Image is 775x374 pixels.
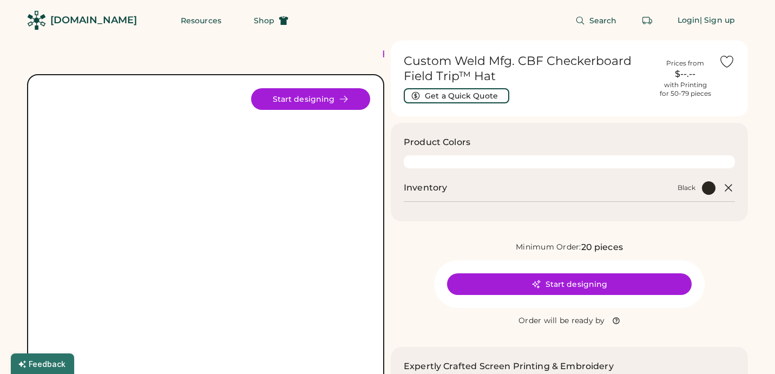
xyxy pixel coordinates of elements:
div: [DOMAIN_NAME] [50,14,137,27]
div: 20 pieces [581,241,623,254]
h2: Inventory [404,181,447,194]
button: Search [562,10,630,31]
div: Prices from [666,59,704,68]
img: Rendered Logo - Screens [27,11,46,30]
div: with Printing for 50-79 pieces [660,81,711,98]
div: | Sign up [700,15,735,26]
span: Search [589,17,617,24]
div: Order will be ready by [518,316,605,326]
button: Retrieve an order [636,10,658,31]
button: Get a Quick Quote [404,88,509,103]
div: Black [678,183,695,192]
div: FREE SHIPPING [382,47,475,62]
button: Start designing [251,88,370,110]
div: $--.-- [658,68,712,81]
button: Shop [241,10,301,31]
div: Minimum Order: [516,242,581,253]
h3: Product Colors [404,136,470,149]
button: Start designing [447,273,692,295]
button: Resources [168,10,234,31]
h1: Custom Weld Mfg. CBF Checkerboard Field Trip™ Hat [404,54,652,84]
h2: Expertly Crafted Screen Printing & Embroidery [404,360,614,373]
span: Shop [254,17,274,24]
div: Login [678,15,700,26]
